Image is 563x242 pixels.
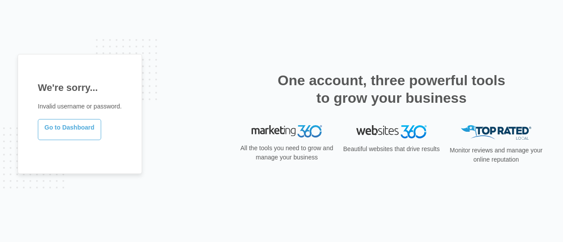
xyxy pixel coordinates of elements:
[38,80,122,95] h1: We're sorry...
[447,146,545,164] p: Monitor reviews and manage your online reputation
[38,119,101,140] a: Go to Dashboard
[342,144,441,154] p: Beautiful websites that drive results
[275,72,508,107] h2: One account, three powerful tools to grow your business
[356,125,427,138] img: Websites 360
[252,125,322,137] img: Marketing 360
[461,125,531,140] img: Top Rated Local
[38,102,122,111] p: Invalid username or password.
[238,144,336,162] p: All the tools you need to grow and manage your business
